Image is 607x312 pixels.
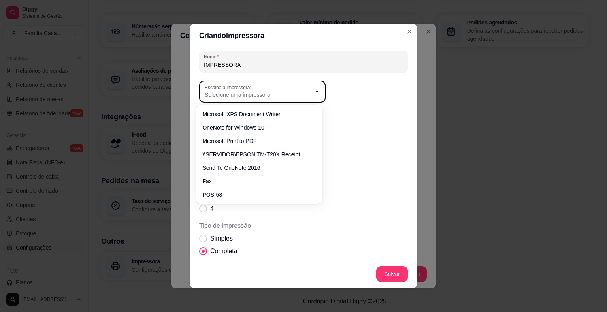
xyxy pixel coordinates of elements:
span: Fax [202,177,308,185]
span: OneNote for Windows 10 [202,124,308,132]
span: Microsoft XPS Document Writer [202,110,308,118]
div: Número de cópias [199,153,408,213]
div: Tipo de impressão [199,221,408,256]
header: Criando impressora [190,24,417,47]
span: Simples [210,234,233,243]
label: Nome [204,53,222,60]
span: Microsoft Print to PDF [202,137,308,145]
button: Salvar [376,266,408,282]
span: \\SERVIDOR\EPSON TM-T20X Receipt [202,150,308,158]
span: Selecione uma impressora [205,91,311,99]
span: POS-58 [202,191,308,199]
button: Close [403,25,416,38]
span: 4 [210,204,214,213]
input: Nome [204,61,403,69]
label: Escolha a impressora: [205,84,254,91]
span: Send To OneNote 2016 [202,164,308,172]
span: Tipo de impressão [199,221,408,231]
span: Completa [210,246,237,256]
